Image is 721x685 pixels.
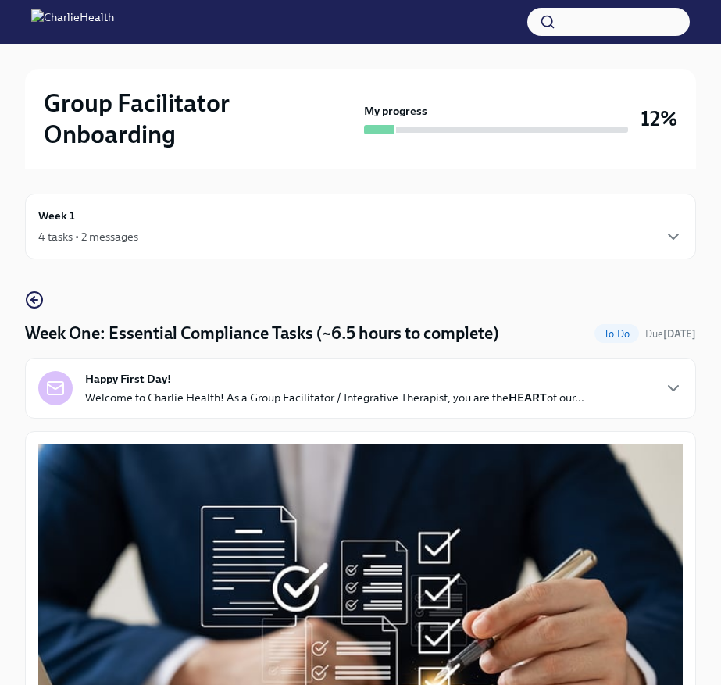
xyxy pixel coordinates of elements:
[641,105,677,133] h3: 12%
[645,326,696,341] span: September 22nd, 2025 09:00
[85,390,584,405] p: Welcome to Charlie Health! As a Group Facilitator / Integrative Therapist, you are the of our...
[44,87,358,150] h2: Group Facilitator Onboarding
[31,9,114,34] img: CharlieHealth
[645,328,696,340] span: Due
[38,229,138,244] div: 4 tasks • 2 messages
[364,103,427,119] strong: My progress
[594,328,639,340] span: To Do
[38,207,75,224] h6: Week 1
[25,322,499,345] h4: Week One: Essential Compliance Tasks (~6.5 hours to complete)
[663,328,696,340] strong: [DATE]
[85,371,171,387] strong: Happy First Day!
[509,391,547,405] strong: HEART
